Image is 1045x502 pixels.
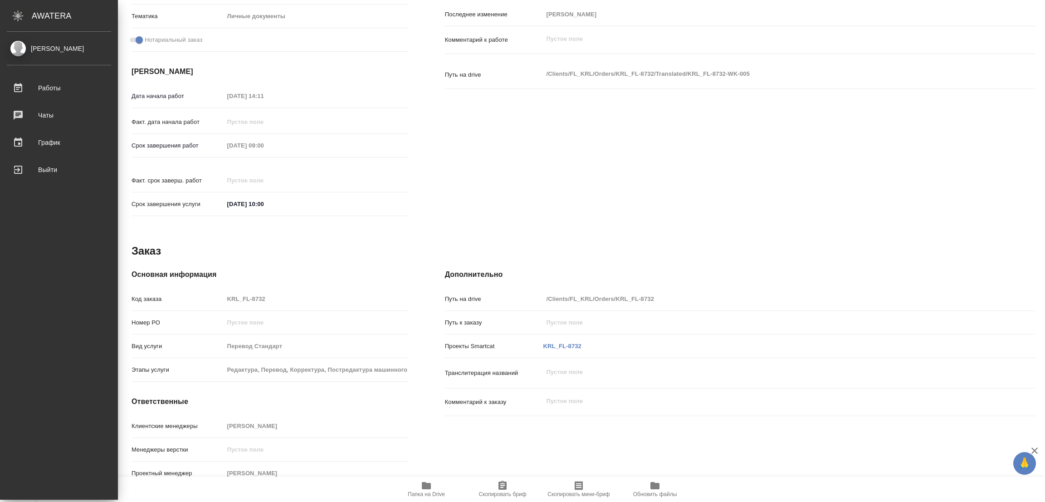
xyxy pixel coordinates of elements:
input: Пустое поле [543,316,986,329]
input: Пустое поле [224,316,409,329]
p: Этапы услуги [132,365,224,374]
input: Пустое поле [224,139,303,152]
div: AWATERA [32,7,118,25]
div: Работы [7,81,111,95]
button: Скопировать бриф [464,477,541,502]
span: Скопировать бриф [479,491,526,497]
p: Транслитерация названий [445,369,543,378]
input: ✎ Введи что-нибудь [224,197,303,211]
a: Работы [2,77,116,99]
h4: [PERSON_NAME] [132,66,409,77]
h4: Дополнительно [445,269,1035,280]
input: Пустое поле [543,292,986,305]
p: Вид услуги [132,342,224,351]
div: График [7,136,111,149]
p: Срок завершения работ [132,141,224,150]
p: Факт. срок заверш. работ [132,176,224,185]
a: График [2,131,116,154]
p: Факт. дата начала работ [132,118,224,127]
span: Обновить файлы [633,491,677,497]
h4: Ответственные [132,396,409,407]
h4: Основная информация [132,269,409,280]
span: Папка на Drive [408,491,445,497]
div: [PERSON_NAME] [7,44,111,54]
span: Нотариальный заказ [145,35,202,44]
span: Скопировать мини-бриф [547,491,610,497]
button: 🙏 [1013,452,1036,475]
p: Путь к заказу [445,318,543,327]
p: Проектный менеджер [132,469,224,478]
p: Комментарий к заказу [445,398,543,407]
p: Комментарий к работе [445,35,543,44]
button: Папка на Drive [388,477,464,502]
a: Чаты [2,104,116,127]
textarea: /Clients/FL_KRL/Orders/KRL_FL-8732/Translated/KRL_FL-8732-WK-005 [543,66,986,82]
input: Пустое поле [224,292,409,305]
input: Пустое поле [224,89,303,103]
input: Пустое поле [224,443,409,456]
a: KRL_FL-8732 [543,343,581,349]
p: Тематика [132,12,224,21]
input: Пустое поле [224,340,409,353]
input: Пустое поле [543,8,986,21]
p: Срок завершения услуги [132,200,224,209]
input: Пустое поле [224,115,303,128]
div: Выйти [7,163,111,177]
span: 🙏 [1017,454,1032,473]
p: Последнее изменение [445,10,543,19]
p: Проекты Smartcat [445,342,543,351]
p: Код заказа [132,295,224,304]
div: Личные документы [224,9,409,24]
p: Дата начала работ [132,92,224,101]
a: Выйти [2,158,116,181]
input: Пустое поле [224,419,409,433]
p: Менеджеры верстки [132,445,224,454]
input: Пустое поле [224,363,409,376]
p: Путь на drive [445,70,543,79]
p: Клиентские менеджеры [132,422,224,431]
p: Номер РО [132,318,224,327]
p: Путь на drive [445,295,543,304]
input: Пустое поле [224,467,409,480]
input: Пустое поле [224,174,303,187]
button: Скопировать мини-бриф [541,477,617,502]
button: Обновить файлы [617,477,693,502]
div: Чаты [7,108,111,122]
h2: Заказ [132,244,161,258]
